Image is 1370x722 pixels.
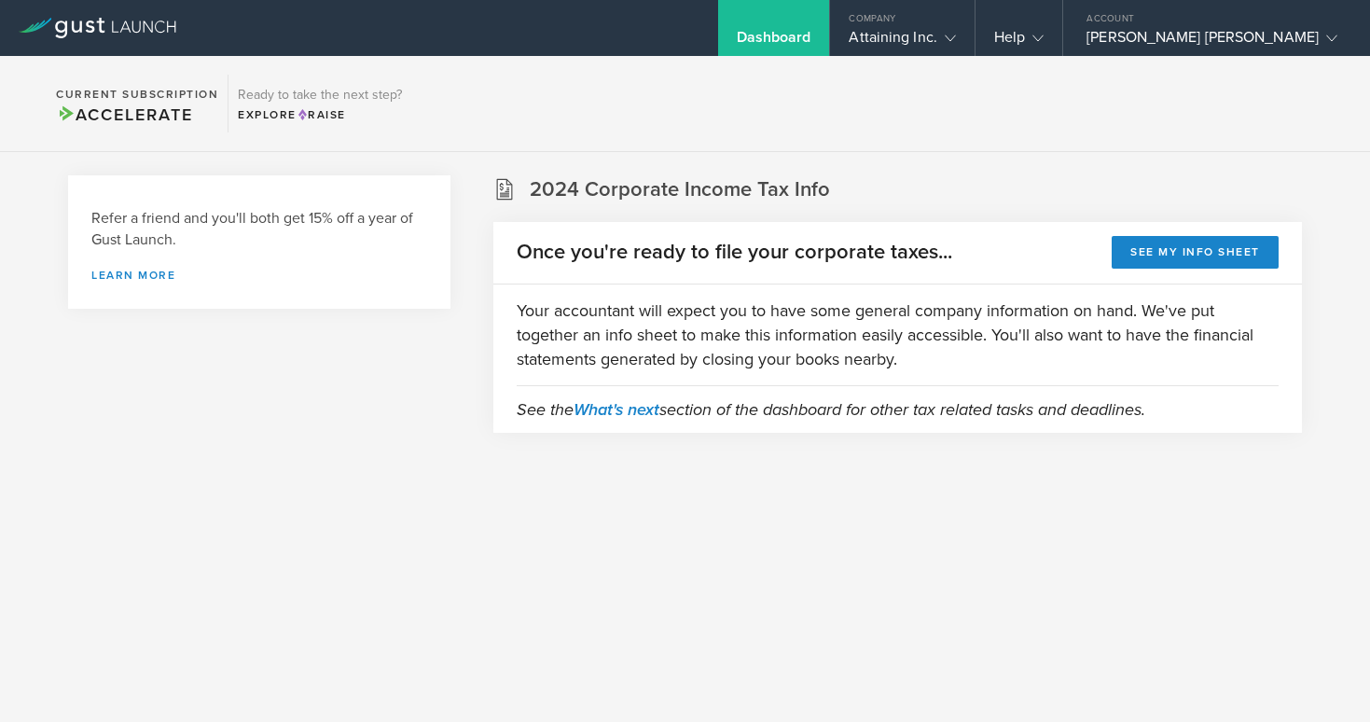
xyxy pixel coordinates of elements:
[1086,28,1337,56] div: [PERSON_NAME] [PERSON_NAME]
[530,176,830,203] h2: 2024 Corporate Income Tax Info
[517,299,1279,371] p: Your accountant will expect you to have some general company information on hand. We've put toget...
[238,89,402,102] h3: Ready to take the next step?
[737,28,811,56] div: Dashboard
[56,104,192,125] span: Accelerate
[517,399,1145,420] em: See the section of the dashboard for other tax related tasks and deadlines.
[849,28,955,56] div: Attaining Inc.
[91,270,427,281] a: Learn more
[91,208,427,251] h3: Refer a friend and you'll both get 15% off a year of Gust Launch.
[228,75,411,132] div: Ready to take the next step?ExploreRaise
[56,89,218,100] h2: Current Subscription
[574,399,659,420] a: What's next
[1112,236,1279,269] button: See my info sheet
[297,108,346,121] span: Raise
[994,28,1044,56] div: Help
[517,239,952,266] h2: Once you're ready to file your corporate taxes...
[238,106,402,123] div: Explore
[1277,632,1370,722] iframe: Chat Widget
